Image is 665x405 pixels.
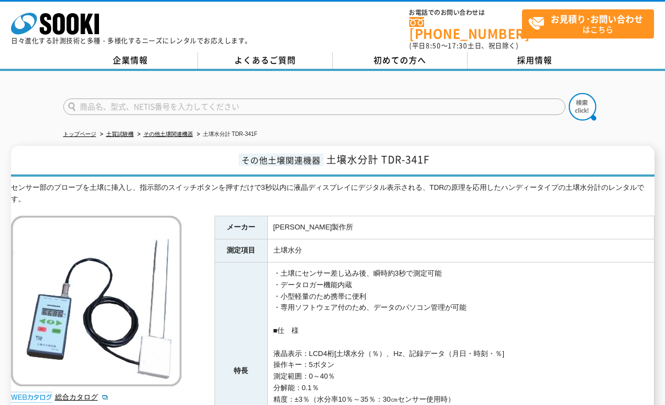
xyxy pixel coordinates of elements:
img: webカタログ [11,392,52,403]
a: よくあるご質問 [198,52,333,69]
span: 8:50 [426,41,441,51]
span: 土壌水分計 TDR-341F [326,152,430,167]
a: 初めての方へ [333,52,468,69]
a: その他土壌関連機器 [144,131,193,137]
span: その他土壌関連機器 [239,154,323,166]
td: 土壌水分 [267,239,654,262]
span: お電話でのお問い合わせは [409,9,522,16]
a: 総合カタログ [55,393,109,401]
input: 商品名、型式、NETIS番号を入力してください [63,98,565,115]
td: [PERSON_NAME]製作所 [267,216,654,239]
span: (平日 ～ 土日、祝日除く) [409,41,518,51]
span: 初めての方へ [373,54,426,66]
span: はこちら [528,10,653,37]
li: 土壌水分計 TDR-341F [195,129,257,140]
a: 土質試験機 [106,131,134,137]
th: 測定項目 [215,239,267,262]
a: 採用情報 [468,52,602,69]
p: 日々進化する計測技術と多種・多様化するニーズにレンタルでお応えします。 [11,37,252,44]
a: [PHONE_NUMBER] [409,17,522,40]
img: btn_search.png [569,93,596,121]
a: トップページ [63,131,96,137]
th: メーカー [215,216,267,239]
a: お見積り･お問い合わせはこちら [522,9,654,39]
strong: お見積り･お問い合わせ [551,12,643,25]
a: 企業情報 [63,52,198,69]
span: 17:30 [448,41,468,51]
img: 土壌水分計 TDR-341F [11,216,182,386]
div: センサー部のプローブを土壌に挿入し、指示部のスイッチボタンを押すだけで3秒以内に液晶ディスプレイにデジタル表示される、TDRの原理を応用したハンディータイプの土壌水分計のレンタルです。 [11,182,655,205]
